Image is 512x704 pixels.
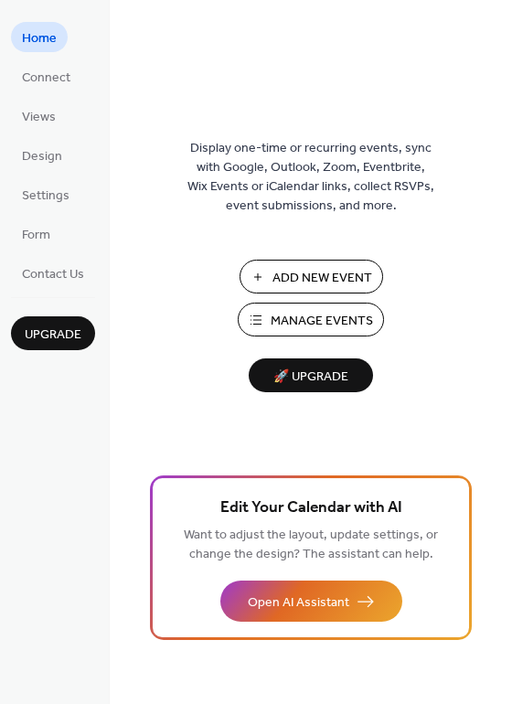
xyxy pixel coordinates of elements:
[22,147,62,166] span: Design
[184,523,438,567] span: Want to adjust the layout, update settings, or change the design? The assistant can help.
[11,219,61,249] a: Form
[22,69,70,88] span: Connect
[11,179,80,209] a: Settings
[22,265,84,284] span: Contact Us
[22,29,57,48] span: Home
[22,187,69,206] span: Settings
[11,22,68,52] a: Home
[220,496,402,521] span: Edit Your Calendar with AI
[187,139,434,216] span: Display one-time or recurring events, sync with Google, Outlook, Zoom, Eventbrite, Wix Events or ...
[240,260,383,293] button: Add New Event
[271,312,373,331] span: Manage Events
[272,269,372,288] span: Add New Event
[22,226,50,245] span: Form
[11,316,95,350] button: Upgrade
[249,358,373,392] button: 🚀 Upgrade
[11,140,73,170] a: Design
[220,581,402,622] button: Open AI Assistant
[238,303,384,336] button: Manage Events
[11,258,95,288] a: Contact Us
[11,61,81,91] a: Connect
[25,325,81,345] span: Upgrade
[260,365,362,389] span: 🚀 Upgrade
[22,108,56,127] span: Views
[248,593,349,613] span: Open AI Assistant
[11,101,67,131] a: Views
